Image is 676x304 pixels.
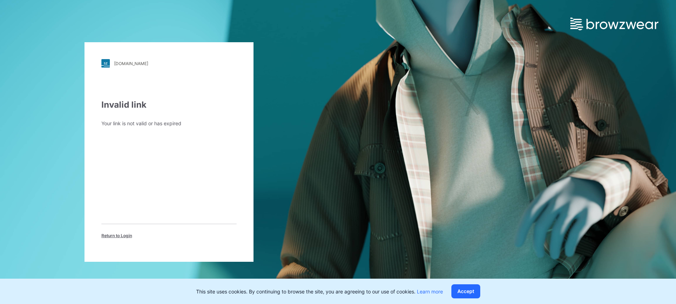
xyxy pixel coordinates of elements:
a: [DOMAIN_NAME] [101,59,237,68]
img: stylezone-logo.562084cfcfab977791bfbf7441f1a819.svg [101,59,110,68]
img: browzwear-logo.e42bd6dac1945053ebaf764b6aa21510.svg [570,18,658,30]
a: Learn more [417,289,443,294]
p: This site uses cookies. By continuing to browse the site, you are agreeing to our use of cookies. [196,288,443,295]
button: Accept [451,284,480,298]
div: [DOMAIN_NAME] [114,61,148,66]
div: Your link is not valid or has expired [101,120,237,127]
div: Invalid link [101,99,237,111]
span: Return to Login [101,233,132,239]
